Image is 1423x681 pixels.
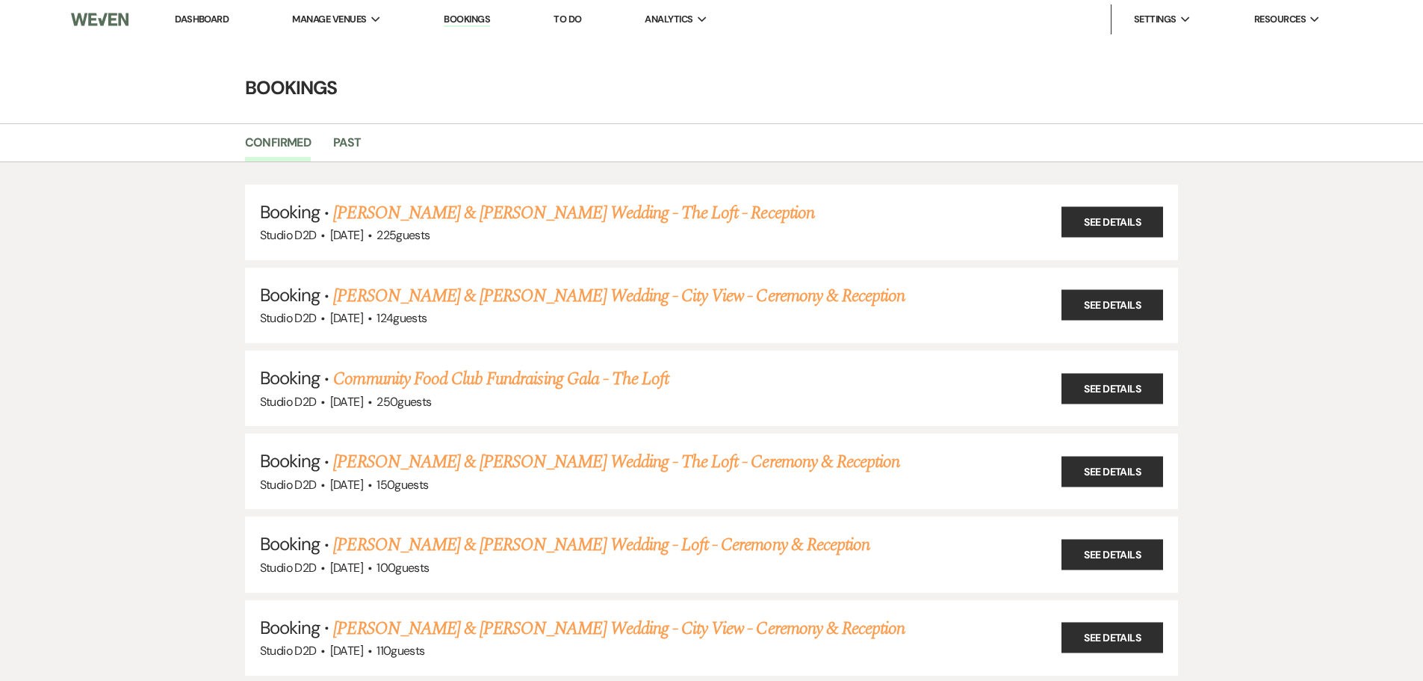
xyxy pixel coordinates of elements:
span: Resources [1254,12,1306,27]
span: Booking [260,616,320,639]
a: See Details [1061,456,1163,487]
span: Studio D2D [260,643,317,659]
span: Booking [260,449,320,472]
span: 110 guests [376,643,424,659]
a: [PERSON_NAME] & [PERSON_NAME] Wedding - Loft - Ceremony & Reception [333,531,869,558]
span: Booking [260,366,320,389]
a: See Details [1061,539,1163,570]
span: Studio D2D [260,310,317,326]
h4: Bookings [174,75,1250,101]
span: [DATE] [330,394,363,410]
a: See Details [1061,373,1163,404]
span: [DATE] [330,477,363,493]
span: Settings [1134,12,1176,27]
span: [DATE] [330,227,363,243]
span: Booking [260,532,320,555]
span: Studio D2D [260,394,317,410]
span: Manage Venues [292,12,366,27]
a: Bookings [444,13,490,27]
span: 250 guests [376,394,431,410]
span: [DATE] [330,643,363,659]
a: See Details [1061,207,1163,238]
span: 124 guests [376,310,427,326]
a: Community Food Club Fundraising Gala - The Loft [333,366,669,392]
span: Studio D2D [260,227,317,243]
span: Studio D2D [260,560,317,576]
span: 100 guests [376,560,429,576]
a: See Details [1061,290,1163,321]
a: [PERSON_NAME] & [PERSON_NAME] Wedding - The Loft - Reception [333,200,813,227]
a: [PERSON_NAME] & [PERSON_NAME] Wedding - City View - Ceremony & Reception [333,615,905,642]
a: Confirmed [245,133,311,161]
span: [DATE] [330,310,363,326]
img: Weven Logo [71,4,128,35]
span: Booking [260,200,320,224]
a: [PERSON_NAME] & [PERSON_NAME] Wedding - The Loft - Ceremony & Reception [333,449,899,475]
a: [PERSON_NAME] & [PERSON_NAME] Wedding - City View - Ceremony & Reception [333,283,905,309]
a: Dashboard [175,13,229,25]
span: 150 guests [376,477,428,493]
a: See Details [1061,623,1163,653]
span: [DATE] [330,560,363,576]
span: Analytics [645,12,692,27]
span: Studio D2D [260,477,317,493]
span: 225 guests [376,227,430,243]
span: Booking [260,283,320,306]
a: To Do [554,13,581,25]
a: Past [333,133,361,161]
